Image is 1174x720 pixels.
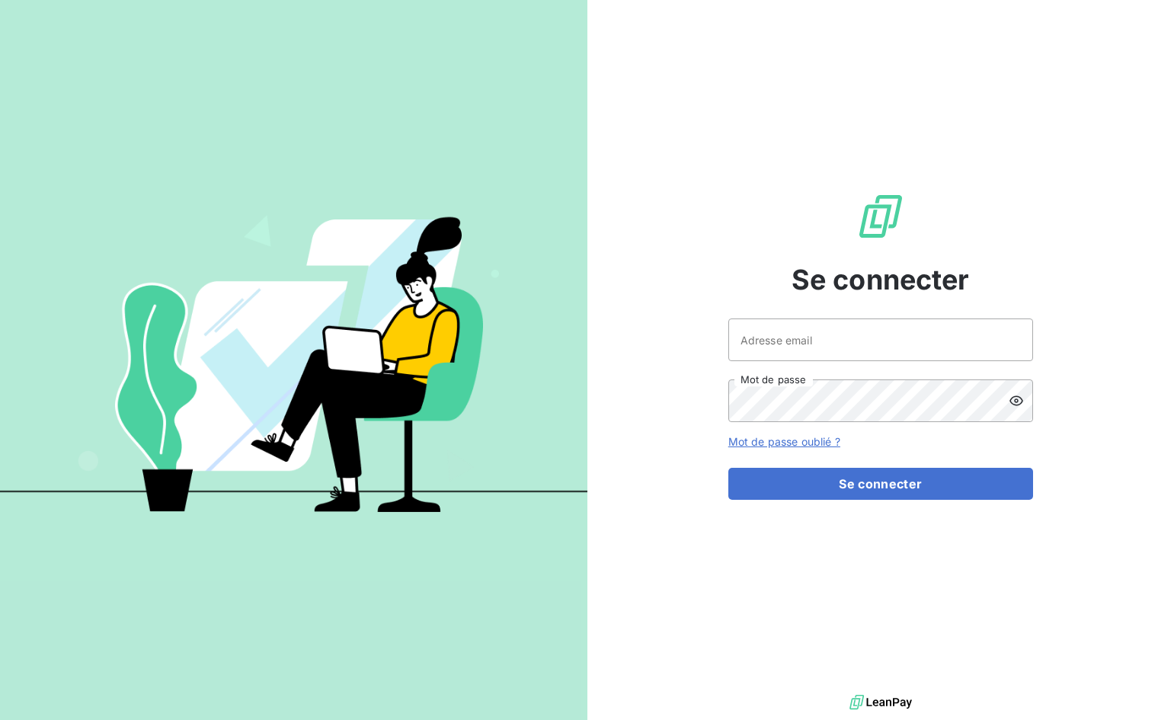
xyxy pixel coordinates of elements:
[856,192,905,241] img: Logo LeanPay
[728,468,1033,500] button: Se connecter
[849,691,912,714] img: logo
[728,435,840,448] a: Mot de passe oublié ?
[792,259,970,300] span: Se connecter
[728,318,1033,361] input: placeholder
